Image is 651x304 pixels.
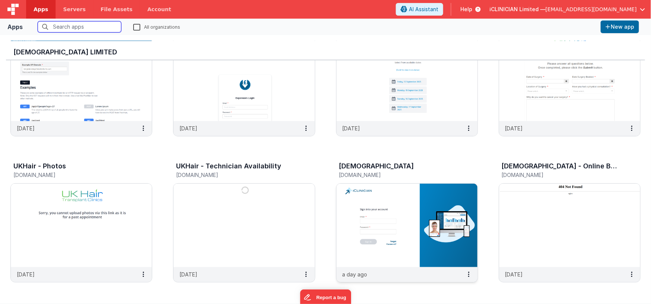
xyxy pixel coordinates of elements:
h5: [DOMAIN_NAME] [176,172,296,178]
span: Help [460,6,472,13]
h3: UKHair - Technician Availability [176,162,281,170]
h5: [DOMAIN_NAME] [13,172,134,178]
h3: [DEMOGRAPHIC_DATA] Limited [13,48,638,56]
span: iCLINICIAN Limited — [489,6,545,13]
input: Search apps [38,21,121,32]
label: All organizations [133,23,180,30]
p: [DATE] [179,270,197,278]
div: Apps [7,22,23,31]
p: [DATE] [179,124,197,132]
span: Apps [34,6,48,13]
span: File Assets [101,6,133,13]
p: [DATE] [342,124,360,132]
p: [DATE] [17,270,35,278]
button: AI Assistant [396,3,443,16]
p: [DATE] [17,124,35,132]
button: New app [601,20,639,33]
span: [EMAIL_ADDRESS][DOMAIN_NAME] [545,6,637,13]
span: AI Assistant [409,6,438,13]
h5: [DOMAIN_NAME] [502,172,622,178]
h3: UKHair - Photos [13,162,66,170]
h3: [DEMOGRAPHIC_DATA] - Online Bookings [502,162,620,170]
span: Servers [63,6,85,13]
p: [DATE] [505,270,523,278]
p: [DATE] [505,124,523,132]
h5: [DOMAIN_NAME] [339,172,459,178]
button: iCLINICIAN Limited — [EMAIL_ADDRESS][DOMAIN_NAME] [489,6,645,13]
p: a day ago [342,270,367,278]
h3: [DEMOGRAPHIC_DATA] [339,162,414,170]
